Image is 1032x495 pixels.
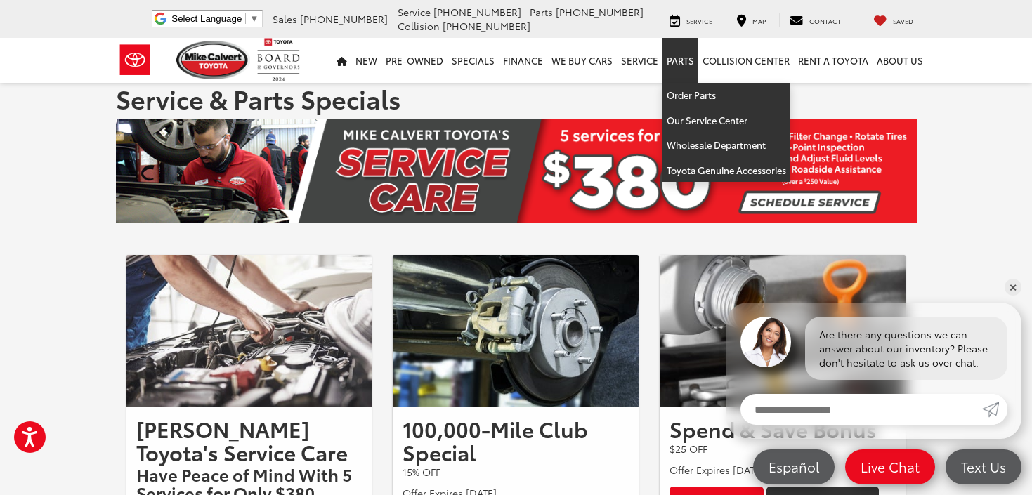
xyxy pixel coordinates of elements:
span: Contact [809,16,841,25]
span: Parts [530,5,553,19]
h1: Service & Parts Specials [116,84,917,112]
a: About Us [873,38,927,83]
h2: Spend & Save Bonus [670,417,896,440]
a: Parts [662,38,698,83]
span: Text Us [954,458,1013,475]
span: [PHONE_NUMBER] [433,5,521,19]
span: Español [762,458,826,475]
span: Collision [398,19,440,33]
img: Toyota [109,37,162,83]
span: [PHONE_NUMBER] [556,5,644,19]
div: Are there any questions we can answer about our inventory? Please don't hesitate to ask us over c... [805,317,1007,380]
a: Map [726,13,776,27]
a: Home [332,38,351,83]
a: WE BUY CARS [547,38,617,83]
span: [PHONE_NUMBER] [443,19,530,33]
a: Text Us [946,449,1021,484]
span: Saved [893,16,913,25]
a: Live Chat [845,449,935,484]
h2: [PERSON_NAME] Toyota's Service Care [136,417,362,463]
a: Order Parts: Opens in a new tab [662,83,790,108]
a: Service [659,13,723,27]
a: Español [753,449,835,484]
a: Wholesale Department [662,133,790,158]
p: $25 OFF [670,442,896,456]
a: Contact [779,13,851,27]
span: Service [398,5,431,19]
img: Spend & Save Bonus [660,255,906,407]
a: New [351,38,381,83]
a: Service [617,38,662,83]
span: ▼ [249,13,259,24]
a: Collision Center [698,38,794,83]
input: Enter your message [740,394,982,425]
a: Submit [982,394,1007,425]
span: Live Chat [854,458,927,475]
span: Service [686,16,712,25]
span: Select Language [171,13,242,24]
img: Updated Service Banner | July 2024 [116,119,917,223]
a: Our Service Center [662,108,790,133]
span: Sales [273,12,297,26]
img: Agent profile photo [740,317,791,367]
img: Mike Calvert Toyota [176,41,251,79]
a: Finance [499,38,547,83]
a: Select Language​ [171,13,259,24]
a: My Saved Vehicles [863,13,924,27]
p: Offer Expires [DATE] [670,463,896,477]
span: Map [752,16,766,25]
img: 100,000-Mile Club Special [393,255,639,407]
h2: 100,000-Mile Club Special [403,417,629,463]
span: ​ [245,13,246,24]
span: [PHONE_NUMBER] [300,12,388,26]
img: Mike Calvert Toyota's Service Care [126,255,372,407]
p: 15% OFF [403,465,629,479]
a: Pre-Owned [381,38,448,83]
a: Rent a Toyota [794,38,873,83]
a: Toyota Genuine Accessories [662,158,790,183]
a: Specials [448,38,499,83]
